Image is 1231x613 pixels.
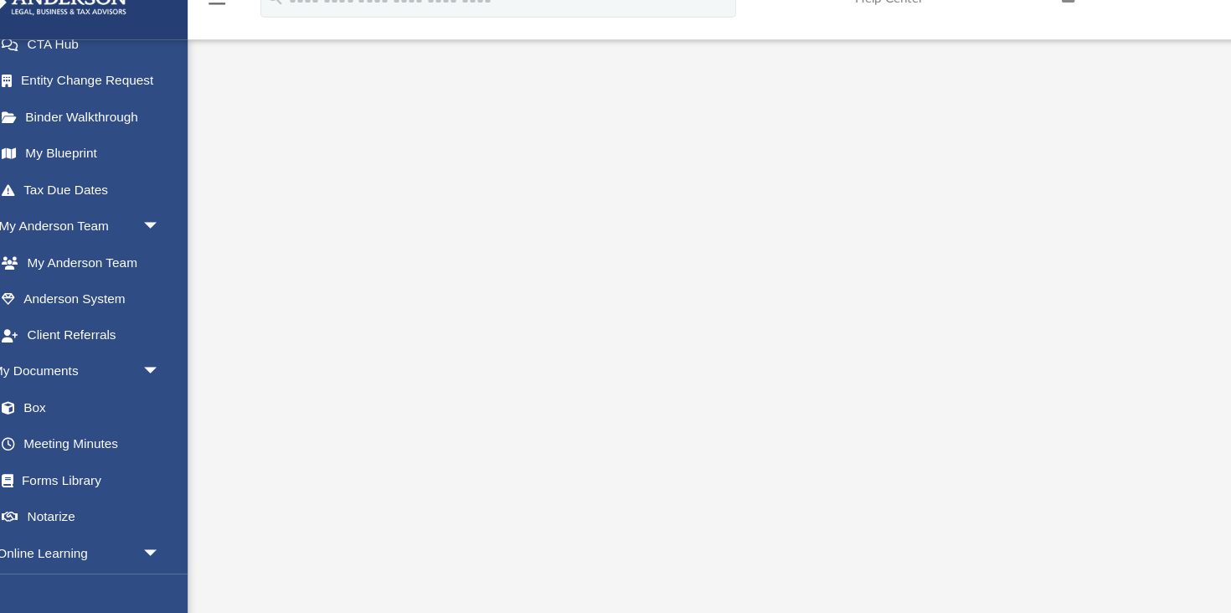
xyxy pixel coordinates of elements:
a: Courses [23,554,201,588]
img: Anderson Advisors Platinum Portal [8,20,159,53]
span: arrow_drop_down [167,521,201,555]
a: menu [226,32,246,44]
a: Anderson System [23,290,201,323]
a: Client Referrals [23,322,201,356]
img: User Pic [1193,21,1218,45]
a: Binder Walkthrough [23,124,209,157]
a: My Blueprint [23,157,201,191]
a: Meeting Minutes [23,422,201,456]
a: My Anderson Teamarrow_drop_down [12,224,201,257]
a: Entity Change Request [23,91,209,125]
a: My Anderson Team [23,256,193,290]
a: Box [23,389,193,422]
span: arrow_drop_down [167,356,201,390]
a: Notarize [23,488,201,522]
i: search [280,23,298,41]
a: Online Learningarrow_drop_down [12,521,201,554]
a: Tax Due Dates [23,190,209,224]
a: My Documentsarrow_drop_down [12,356,201,389]
a: CTA Hub [23,58,209,91]
span: arrow_drop_down [167,224,201,258]
a: Forms Library [23,455,193,488]
i: menu [226,23,246,44]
